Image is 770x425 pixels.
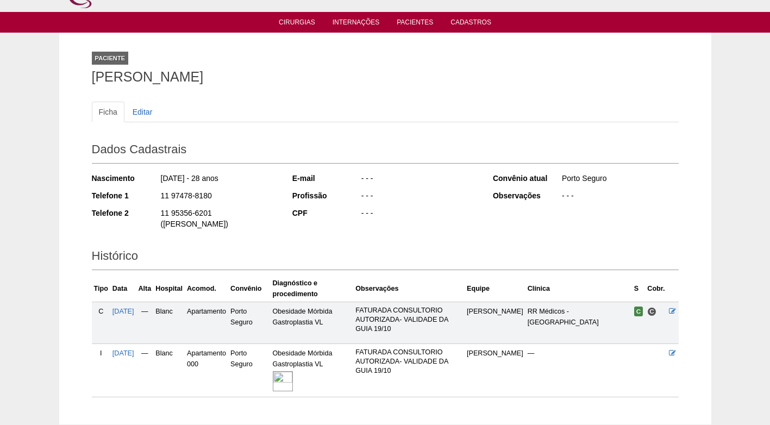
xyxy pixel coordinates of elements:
th: Diagnóstico e procedimento [271,276,354,302]
div: Nascimento [92,173,160,184]
div: Telefone 1 [92,190,160,201]
div: Porto Seguro [561,173,679,186]
div: - - - [561,190,679,204]
a: [DATE] [112,308,134,315]
td: — [136,344,154,397]
th: Convênio [228,276,270,302]
td: Apartamento 000 [185,344,228,397]
span: Consultório [647,307,656,316]
div: Profissão [292,190,360,201]
div: C [94,306,108,317]
div: E-mail [292,173,360,184]
th: Cobr. [645,276,667,302]
td: Porto Seguro [228,302,270,343]
div: - - - [360,208,478,221]
td: Apartamento [185,302,228,343]
td: Obesidade Mórbida Gastroplastia VL [271,344,354,397]
div: CPF [292,208,360,218]
th: Clínica [525,276,632,302]
a: Ficha [92,102,124,122]
a: Pacientes [397,18,433,29]
span: Confirmada [634,307,643,316]
h2: Dados Cadastrais [92,139,679,164]
div: - - - [360,173,478,186]
th: Acomod. [185,276,228,302]
div: - - - [360,190,478,204]
a: Cirurgias [279,18,315,29]
div: Convênio atual [493,173,561,184]
div: 11 97478-8180 [160,190,278,204]
td: Porto Seguro [228,344,270,397]
h2: Histórico [92,245,679,270]
h1: [PERSON_NAME] [92,70,679,84]
th: Hospital [153,276,185,302]
div: Paciente [92,52,129,65]
a: Cadastros [450,18,491,29]
a: [DATE] [112,349,134,357]
div: [DATE] - 28 anos [160,173,278,186]
td: Obesidade Mórbida Gastroplastia VL [271,302,354,343]
p: FATURADA CONSULTORIO AUTORIZADA- VALIDADE DA GUIA 19/10 [355,348,462,376]
div: Observações [493,190,561,201]
th: Equipe [465,276,525,302]
td: Blanc [153,302,185,343]
th: Alta [136,276,154,302]
th: Data [110,276,136,302]
div: Telefone 2 [92,208,160,218]
th: Observações [353,276,465,302]
p: FATURADA CONSULTORIO AUTORIZADA- VALIDADE DA GUIA 19/10 [355,306,462,334]
a: Internações [333,18,380,29]
a: Editar [126,102,160,122]
td: Blanc [153,344,185,397]
th: Tipo [92,276,110,302]
td: — [136,302,154,343]
td: — [525,344,632,397]
div: I [94,348,108,359]
td: RR Médicos - [GEOGRAPHIC_DATA] [525,302,632,343]
td: [PERSON_NAME] [465,344,525,397]
th: S [632,276,646,302]
div: 11 95356-6201 ([PERSON_NAME]) [160,208,278,232]
td: [PERSON_NAME] [465,302,525,343]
